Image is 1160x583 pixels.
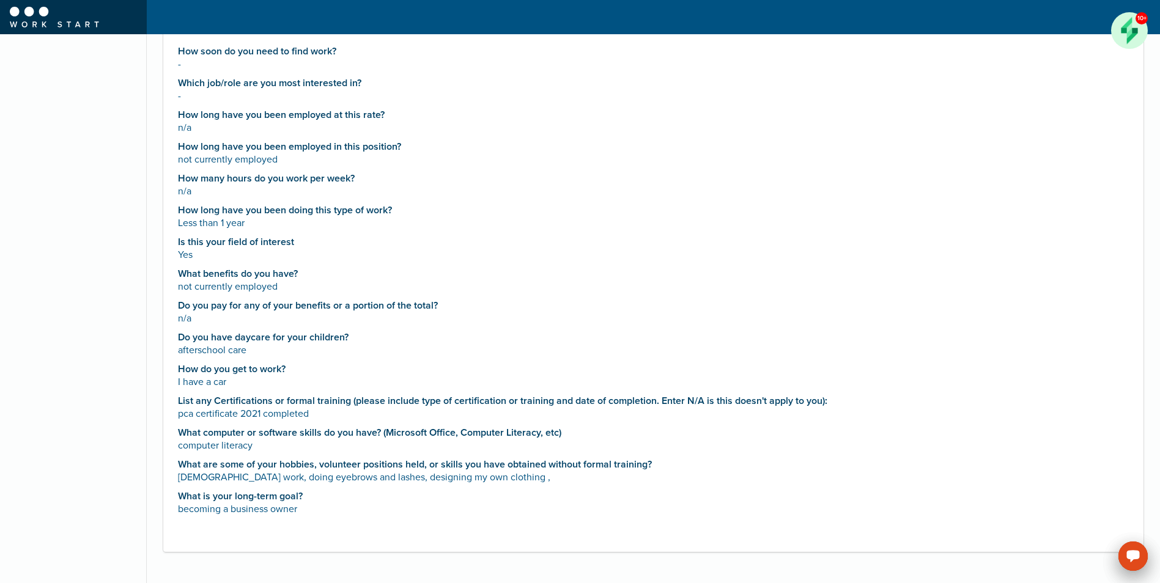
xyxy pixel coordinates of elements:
h3: Do you have daycare for your children? [178,332,1129,343]
p: - [178,57,1129,71]
h3: How long have you been doing this type of work? [178,205,1129,216]
p: not currently employed [178,152,1129,167]
h3: Which job/role are you most interested in? [178,78,1129,89]
p: afterschool care [178,343,1129,358]
p: n/a [178,120,1129,135]
h3: What is your long-term goal? [178,491,1129,502]
p: n/a [178,311,1129,326]
h3: What benefits do you have? [178,268,1129,279]
img: WorkStart logo [10,7,99,28]
h3: What computer or software skills do you have? (Microsoft Office, Computer Literacy, etc) [178,427,1129,438]
h3: How do you get to work? [178,364,1129,375]
h3: What are some of your hobbies, volunteer positions held, or skills you have obtained without form... [178,459,1129,470]
h3: How long have you been employed at this rate? [178,109,1129,120]
h3: Do you pay for any of your benefits or a portion of the total? [178,300,1129,311]
p: - [178,89,1129,103]
p: pca certificate 2021 completed [178,406,1129,421]
h3: How soon do you need to find work? [178,46,1129,57]
p: [DEMOGRAPHIC_DATA] work, doing eyebrows and lashes, designing my own clothing , [178,470,1129,485]
p: n/a [178,184,1129,199]
p: I have a car [178,375,1129,389]
h3: How long have you been employed in this position? [178,141,1129,152]
p: Yes [178,248,1129,262]
div: 10+ [1136,12,1147,24]
p: becoming a business owner [178,502,1129,516]
h3: Is this your field of interest [178,237,1129,248]
p: not currently employed [178,279,1129,294]
p: computer literacy [178,438,1129,453]
p: Less than 1 year [178,216,1129,230]
h3: List any Certifications or formal training (please include type of certification or training and ... [178,395,1129,406]
h3: How many hours do you work per week? [178,173,1129,184]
